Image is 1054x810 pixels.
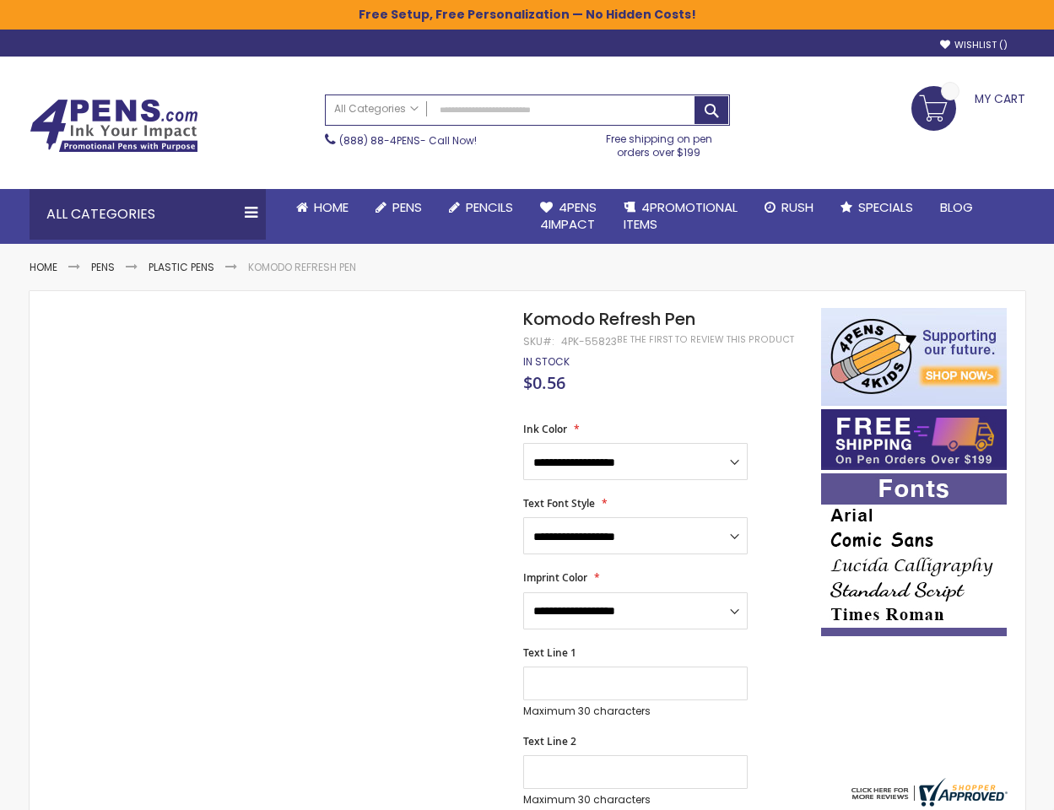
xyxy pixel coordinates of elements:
a: Rush [751,189,827,226]
span: Blog [940,198,973,216]
div: 4PK-55823 [561,335,617,348]
a: Blog [927,189,986,226]
a: Specials [827,189,927,226]
a: Wishlist [940,39,1008,51]
p: Maximum 30 characters [523,793,748,807]
div: All Categories [30,189,266,240]
span: Rush [781,198,813,216]
div: Free shipping on pen orders over $199 [588,126,730,159]
a: Home [30,260,57,274]
img: Free shipping on orders over $199 [821,409,1007,470]
a: 4PROMOTIONALITEMS [610,189,751,244]
span: 4Pens 4impact [540,198,597,233]
a: Pens [362,189,435,226]
img: font-personalization-examples [821,473,1007,636]
span: $0.56 [523,371,565,394]
a: (888) 88-4PENS [339,133,420,148]
div: Availability [523,355,570,369]
span: Pens [392,198,422,216]
span: Komodo Refresh Pen [523,307,695,331]
a: All Categories [326,95,427,123]
span: Text Line 2 [523,734,576,748]
a: Plastic Pens [149,260,214,274]
span: - Call Now! [339,133,477,148]
a: 4pens.com certificate URL [847,796,1008,810]
img: 4Pens Custom Pens and Promotional Products [30,99,198,153]
span: 4PROMOTIONAL ITEMS [624,198,738,233]
span: Text Line 1 [523,645,576,660]
a: Pens [91,260,115,274]
img: 4pens 4 kids [821,308,1007,406]
span: All Categories [334,102,419,116]
img: 4pens.com widget logo [847,778,1008,807]
a: 4Pens4impact [527,189,610,244]
p: Maximum 30 characters [523,705,748,718]
span: Ink Color [523,422,567,436]
li: Komodo Refresh Pen [248,261,356,274]
span: In stock [523,354,570,369]
a: Pencils [435,189,527,226]
strong: SKU [523,334,554,348]
a: Home [283,189,362,226]
span: Text Font Style [523,496,595,510]
a: Be the first to review this product [617,333,794,346]
span: Home [314,198,349,216]
span: Specials [858,198,913,216]
span: Imprint Color [523,570,587,585]
span: Pencils [466,198,513,216]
